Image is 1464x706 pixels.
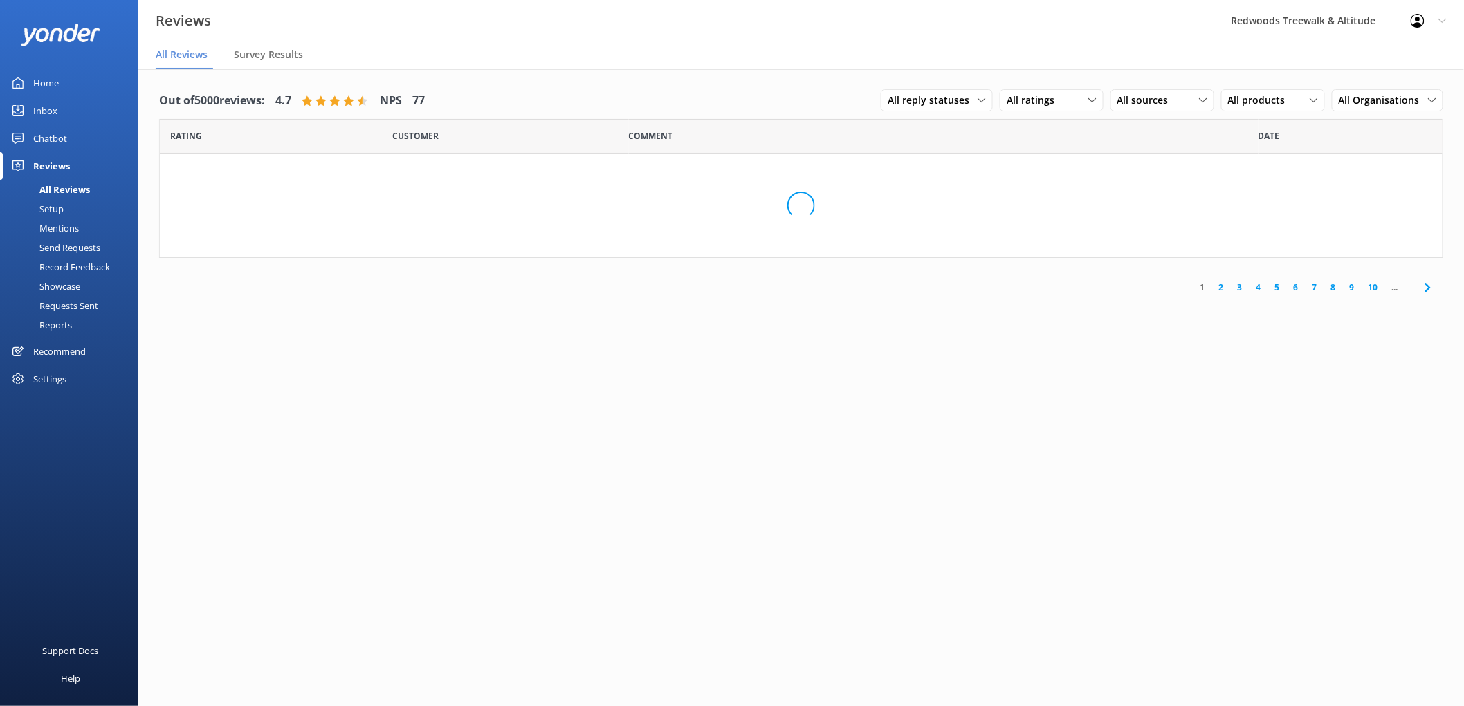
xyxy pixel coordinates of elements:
[8,238,138,257] a: Send Requests
[392,129,439,142] span: Date
[629,129,673,142] span: Question
[1259,129,1280,142] span: Date
[1250,281,1268,294] a: 4
[1324,281,1343,294] a: 8
[8,199,64,219] div: Setup
[1007,93,1063,108] span: All ratings
[1228,93,1294,108] span: All products
[8,199,138,219] a: Setup
[159,92,265,110] h4: Out of 5000 reviews:
[1117,93,1177,108] span: All sources
[33,152,70,180] div: Reviews
[33,365,66,393] div: Settings
[8,219,138,238] a: Mentions
[380,92,402,110] h4: NPS
[61,665,80,692] div: Help
[275,92,291,110] h4: 4.7
[33,97,57,124] div: Inbox
[1306,281,1324,294] a: 7
[1287,281,1306,294] a: 6
[8,296,98,315] div: Requests Sent
[8,219,79,238] div: Mentions
[8,277,138,296] a: Showcase
[8,315,138,335] a: Reports
[8,296,138,315] a: Requests Sent
[1268,281,1287,294] a: 5
[1343,281,1362,294] a: 9
[8,257,138,277] a: Record Feedback
[33,337,86,365] div: Recommend
[21,24,100,46] img: yonder-white-logo.png
[1385,281,1405,294] span: ...
[8,180,138,199] a: All Reviews
[156,48,208,62] span: All Reviews
[43,637,99,665] div: Support Docs
[8,180,90,199] div: All Reviews
[8,257,110,277] div: Record Feedback
[234,48,303,62] span: Survey Results
[156,10,211,32] h3: Reviews
[888,93,978,108] span: All reply statuses
[412,92,425,110] h4: 77
[1193,281,1212,294] a: 1
[33,69,59,97] div: Home
[1231,281,1250,294] a: 3
[1339,93,1428,108] span: All Organisations
[8,315,72,335] div: Reports
[1212,281,1231,294] a: 2
[33,124,67,152] div: Chatbot
[1362,281,1385,294] a: 10
[8,277,80,296] div: Showcase
[170,129,202,142] span: Date
[8,238,100,257] div: Send Requests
